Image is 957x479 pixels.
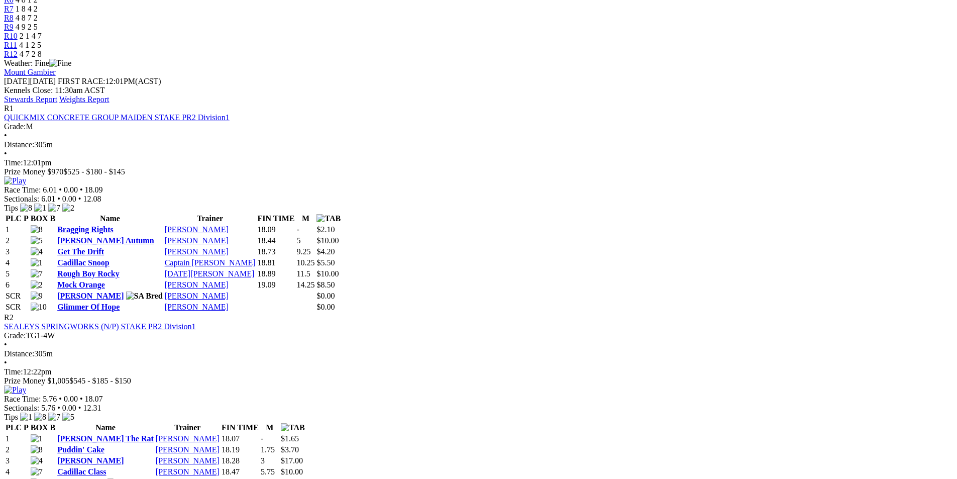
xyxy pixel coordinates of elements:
[4,367,23,376] span: Time:
[20,413,32,422] img: 1
[4,5,14,13] span: R7
[31,269,43,278] img: 7
[156,467,220,476] a: [PERSON_NAME]
[43,395,57,403] span: 5.76
[57,236,154,245] a: [PERSON_NAME] Autumn
[257,280,295,290] td: 19.09
[4,167,953,176] div: Prize Money $970
[62,404,76,412] span: 0.00
[261,456,265,465] text: 3
[64,395,78,403] span: 0.00
[5,434,29,444] td: 1
[19,41,41,49] span: 4 1 2 5
[260,423,279,433] th: M
[261,467,275,476] text: 5.75
[6,423,22,432] span: PLC
[4,68,56,76] a: Mount Gambier
[4,204,18,212] span: Tips
[57,214,163,224] th: Name
[316,303,335,311] span: $0.00
[257,258,295,268] td: 18.81
[5,445,29,455] td: 2
[34,413,46,422] img: 8
[4,113,230,122] a: QUICKMIX CONCRETE GROUP MAIDEN STAKE PR2 Division1
[48,413,60,422] img: 7
[62,195,76,203] span: 0.00
[221,456,259,466] td: 18.28
[4,395,41,403] span: Race Time:
[5,236,29,246] td: 2
[257,214,295,224] th: FIN TIME
[4,77,56,85] span: [DATE]
[57,445,104,454] a: Puddin' Cake
[16,23,38,31] span: 4 9 2 5
[156,445,220,454] a: [PERSON_NAME]
[31,456,43,465] img: 4
[57,280,105,289] a: Mock Orange
[5,456,29,466] td: 3
[4,104,14,113] span: R1
[57,258,110,267] a: Cadillac Snoop
[16,5,38,13] span: 1 8 4 2
[31,467,43,476] img: 7
[4,313,14,322] span: R2
[5,302,29,312] td: SCR
[5,225,29,235] td: 1
[4,140,34,149] span: Distance:
[4,50,18,58] a: R12
[221,467,259,477] td: 18.47
[4,86,953,95] div: Kennels Close: 11:30am ACST
[69,376,131,385] span: $545 - $185 - $150
[257,236,295,246] td: 18.44
[80,395,83,403] span: •
[155,423,220,433] th: Trainer
[5,269,29,279] td: 5
[4,386,26,395] img: Play
[58,77,105,85] span: FIRST RACE:
[4,14,14,22] a: R8
[316,280,335,289] span: $8.50
[165,292,229,300] a: [PERSON_NAME]
[316,236,339,245] span: $10.00
[165,269,255,278] a: [DATE][PERSON_NAME]
[4,59,71,67] span: Weather: Fine
[261,445,275,454] text: 1.75
[5,247,29,257] td: 3
[316,247,335,256] span: $4.20
[4,140,953,149] div: 305m
[48,204,60,213] img: 7
[31,225,43,234] img: 8
[57,467,106,476] a: Cadillac Class
[31,445,43,454] img: 8
[57,225,114,234] a: Bragging Rights
[4,176,26,185] img: Play
[20,50,42,58] span: 4 7 2 8
[4,131,7,140] span: •
[165,258,256,267] a: Captain [PERSON_NAME]
[4,149,7,158] span: •
[261,434,263,443] text: -
[296,236,300,245] text: 5
[4,122,26,131] span: Grade:
[78,195,81,203] span: •
[4,77,30,85] span: [DATE]
[49,59,71,68] img: Fine
[85,395,103,403] span: 18.07
[4,413,18,421] span: Tips
[221,445,259,455] td: 18.19
[221,434,259,444] td: 18.07
[5,280,29,290] td: 6
[126,292,163,301] img: SA Bred
[57,195,60,203] span: •
[4,322,195,331] a: SEALEYS SPRINGWORKS (N/P) STAKE PR2 Division1
[281,434,299,443] span: $1.65
[5,291,29,301] td: SCR
[31,280,43,290] img: 2
[24,423,29,432] span: P
[78,404,81,412] span: •
[5,258,29,268] td: 4
[57,423,154,433] th: Name
[4,95,57,104] a: Stewards Report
